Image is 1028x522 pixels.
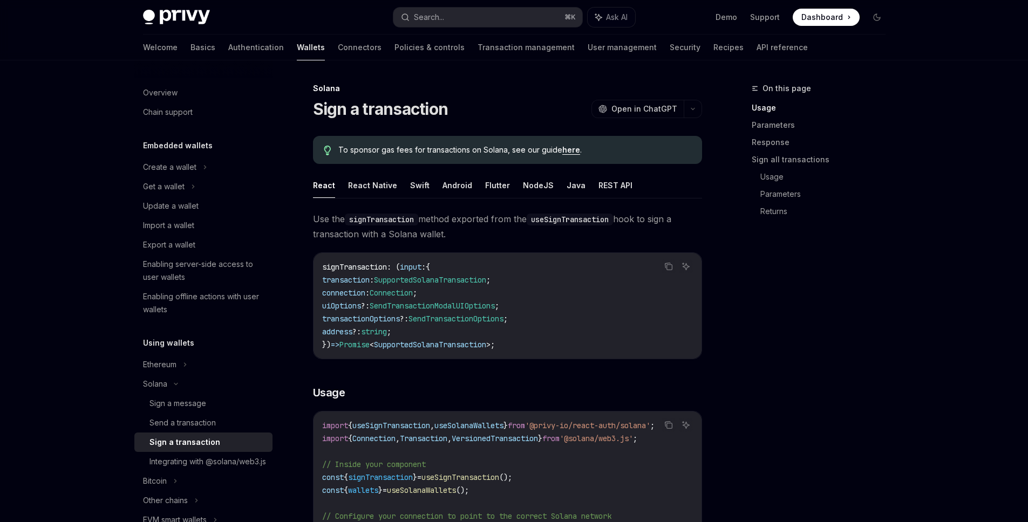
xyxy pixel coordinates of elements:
a: Wallets [297,35,325,60]
span: Promise [339,340,370,349]
a: Transaction management [478,35,575,60]
a: Import a wallet [134,216,273,235]
span: ⌘ K [564,13,576,22]
svg: Tip [324,146,331,155]
a: Support [750,12,780,23]
a: Basics [190,35,215,60]
span: transaction [322,275,370,285]
span: , [396,434,400,443]
a: Dashboard [793,9,860,26]
span: Transaction [400,434,447,443]
span: // Inside your component [322,459,426,469]
span: } [413,472,417,482]
span: { [344,485,348,495]
button: Swift [410,173,430,198]
span: Open in ChatGPT [611,104,677,114]
span: Ask AI [606,12,628,23]
a: Integrating with @solana/web3.js [134,452,273,471]
span: } [538,434,542,443]
a: User management [588,35,657,60]
button: REST API [598,173,632,198]
span: ?: [400,314,409,324]
button: Copy the contents from the code block [662,259,676,273]
button: Android [442,173,472,198]
a: Security [670,35,700,60]
code: signTransaction [345,214,418,225]
span: SupportedSolanaTransaction [374,340,486,349]
a: Recipes [713,35,744,60]
div: Sign a transaction [149,436,220,449]
a: Connectors [338,35,382,60]
code: useSignTransaction [527,214,613,225]
span: input [400,262,421,272]
h1: Sign a transaction [313,99,448,119]
div: Bitcoin [143,475,167,487]
div: Enabling offline actions with user wallets [143,290,266,316]
span: , [430,421,434,430]
div: Get a wallet [143,180,185,193]
span: { [426,262,430,272]
div: Enabling server-side access to user wallets [143,258,266,284]
div: Search... [414,11,444,24]
h5: Using wallets [143,336,194,349]
a: Enabling offline actions with user wallets [134,287,273,319]
span: ; [650,421,655,430]
a: Sign all transactions [752,151,894,168]
span: To sponsor gas fees for transactions on Solana, see our guide . [338,145,691,155]
span: Usage [313,385,345,400]
a: Policies & controls [394,35,465,60]
button: Ask AI [679,418,693,432]
span: transactionOptions [322,314,400,324]
span: On this page [763,82,811,95]
button: Ask AI [679,259,693,273]
span: } [503,421,508,430]
span: => [331,340,339,349]
span: Connection [370,288,413,298]
span: import [322,421,348,430]
span: = [383,485,387,495]
span: SupportedSolanaTransaction [374,275,486,285]
img: dark logo [143,10,210,25]
a: API reference [757,35,808,60]
span: const [322,472,344,482]
button: Open in ChatGPT [591,100,684,118]
div: Create a wallet [143,161,196,174]
span: > [486,340,491,349]
span: = [417,472,421,482]
div: Chain support [143,106,193,119]
span: signTransaction [322,262,387,272]
a: Sign a message [134,394,273,413]
span: string [361,327,387,336]
span: wallets [348,485,378,495]
span: signTransaction [348,472,413,482]
span: (); [499,472,512,482]
button: Search...⌘K [393,8,582,27]
div: Solana [313,83,702,94]
span: VersionedTransaction [452,434,538,443]
div: Solana [143,377,167,390]
button: Copy the contents from the code block [662,418,676,432]
a: Returns [760,203,894,220]
button: Flutter [485,173,510,198]
span: from [542,434,560,443]
a: Enabling server-side access to user wallets [134,255,273,287]
span: ; [387,327,391,336]
div: Ethereum [143,358,176,371]
a: Usage [760,168,894,186]
div: Other chains [143,494,188,507]
a: Usage [752,99,894,116]
span: ; [491,340,495,349]
a: Parameters [752,116,894,134]
span: '@privy-io/react-auth/solana' [525,421,650,430]
span: { [344,472,348,482]
button: React Native [348,173,397,198]
span: // Configure your connection to point to the correct Solana network [322,511,611,521]
span: SendTransactionOptions [409,314,503,324]
button: React [313,173,335,198]
span: useSignTransaction [421,472,499,482]
span: : [421,262,426,272]
h5: Embedded wallets [143,139,213,152]
a: Send a transaction [134,413,273,432]
span: SendTransactionModalUIOptions [370,301,495,311]
span: ; [495,301,499,311]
